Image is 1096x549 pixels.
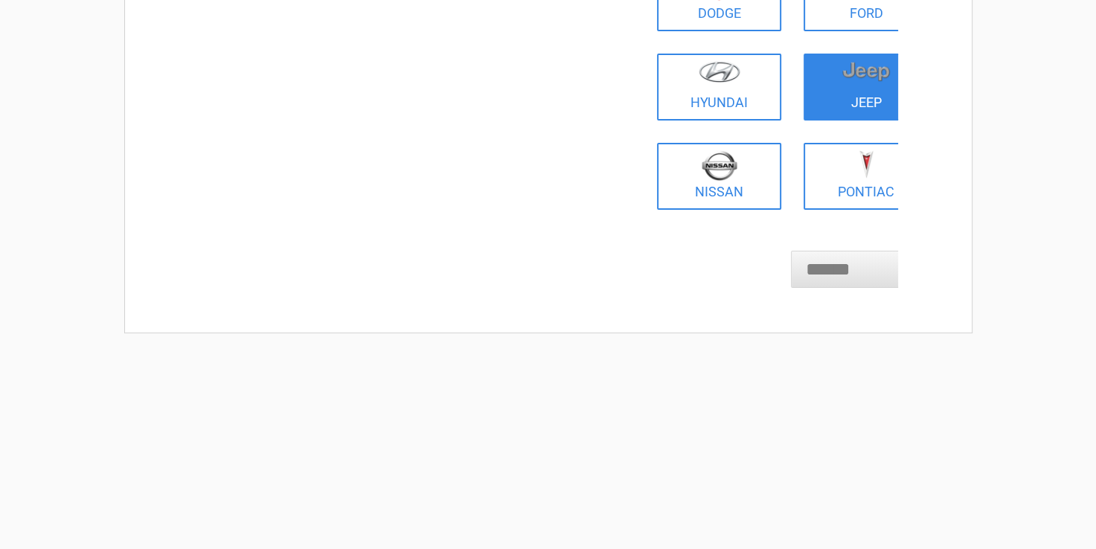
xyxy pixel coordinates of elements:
a: Pontiac [804,143,929,210]
a: Nissan [657,143,782,210]
img: pontiac [859,150,874,179]
img: jeep [842,61,890,82]
img: hyundai [699,61,740,83]
a: Hyundai [657,54,782,121]
img: nissan [702,150,737,181]
a: Jeep [804,54,929,121]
